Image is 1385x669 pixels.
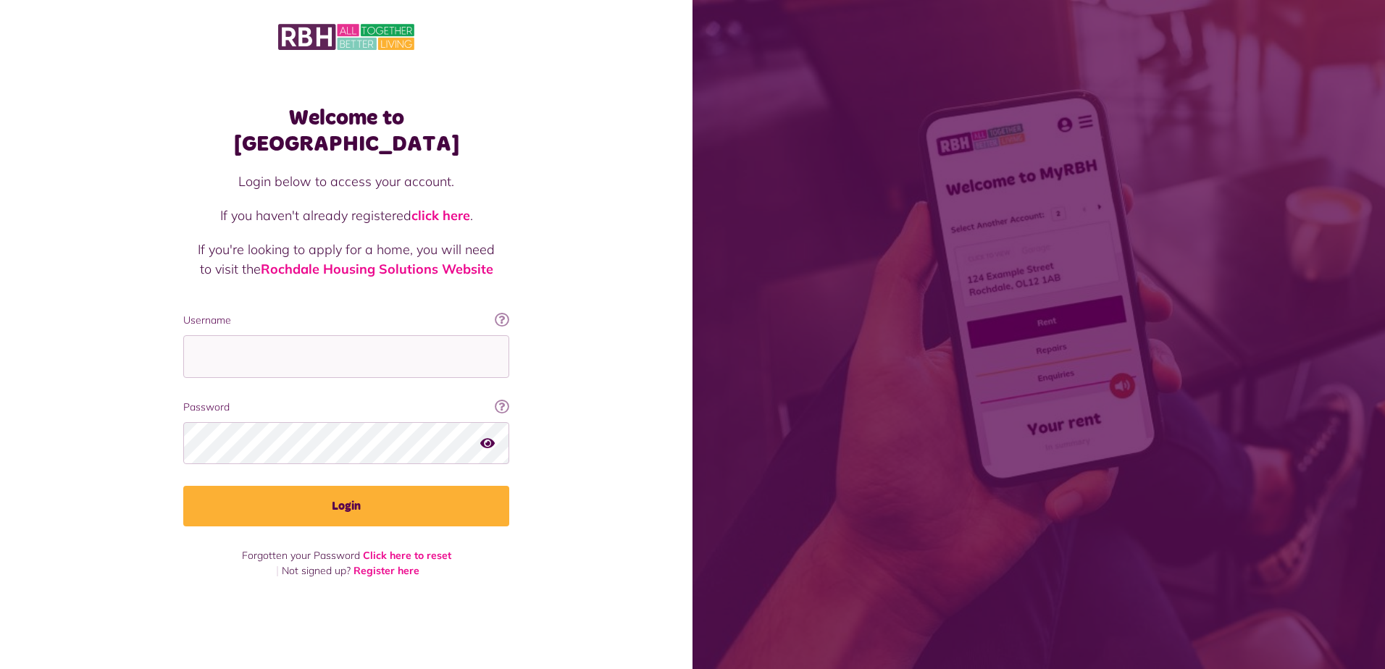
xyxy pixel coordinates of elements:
[183,400,509,415] label: Password
[282,564,351,577] span: Not signed up?
[183,105,509,157] h1: Welcome to [GEOGRAPHIC_DATA]
[411,207,470,224] a: click here
[261,261,493,277] a: Rochdale Housing Solutions Website
[183,486,509,526] button: Login
[278,22,414,52] img: MyRBH
[198,240,495,279] p: If you're looking to apply for a home, you will need to visit the
[363,549,451,562] a: Click here to reset
[198,206,495,225] p: If you haven't already registered .
[183,313,509,328] label: Username
[198,172,495,191] p: Login below to access your account.
[242,549,360,562] span: Forgotten your Password
[353,564,419,577] a: Register here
